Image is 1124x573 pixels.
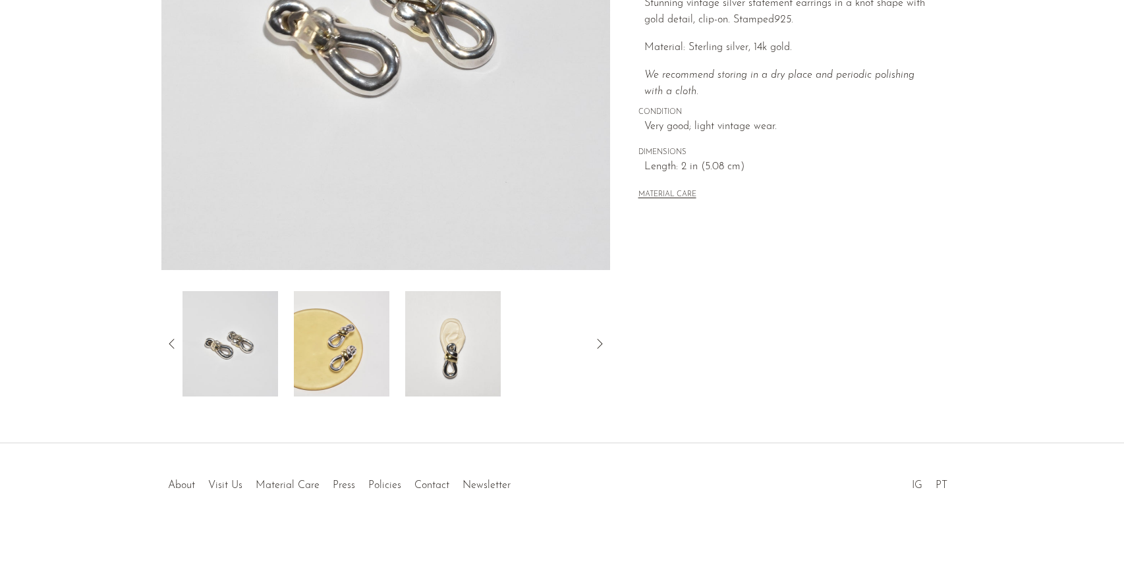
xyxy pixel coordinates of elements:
[774,14,793,25] em: 925.
[256,480,320,491] a: Material Care
[644,70,914,97] i: We recommend storing in a dry place and periodic polishing with a cloth.
[405,291,501,396] img: Knot Statement Earrings
[161,470,517,495] ul: Quick links
[368,480,401,491] a: Policies
[183,291,278,396] img: Knot Statement Earrings
[168,480,195,491] a: About
[912,480,922,491] a: IG
[333,480,355,491] a: Press
[644,159,935,176] span: Length: 2 in (5.08 cm)
[294,291,389,396] img: Knot Statement Earrings
[644,119,935,136] span: Very good; light vintage wear.
[644,40,935,57] p: Material: Sterling silver, 14k gold.
[905,470,954,495] ul: Social Medias
[414,480,449,491] a: Contact
[638,147,935,159] span: DIMENSIONS
[208,480,242,491] a: Visit Us
[638,190,696,200] button: MATERIAL CARE
[638,107,935,119] span: CONDITION
[936,480,947,491] a: PT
